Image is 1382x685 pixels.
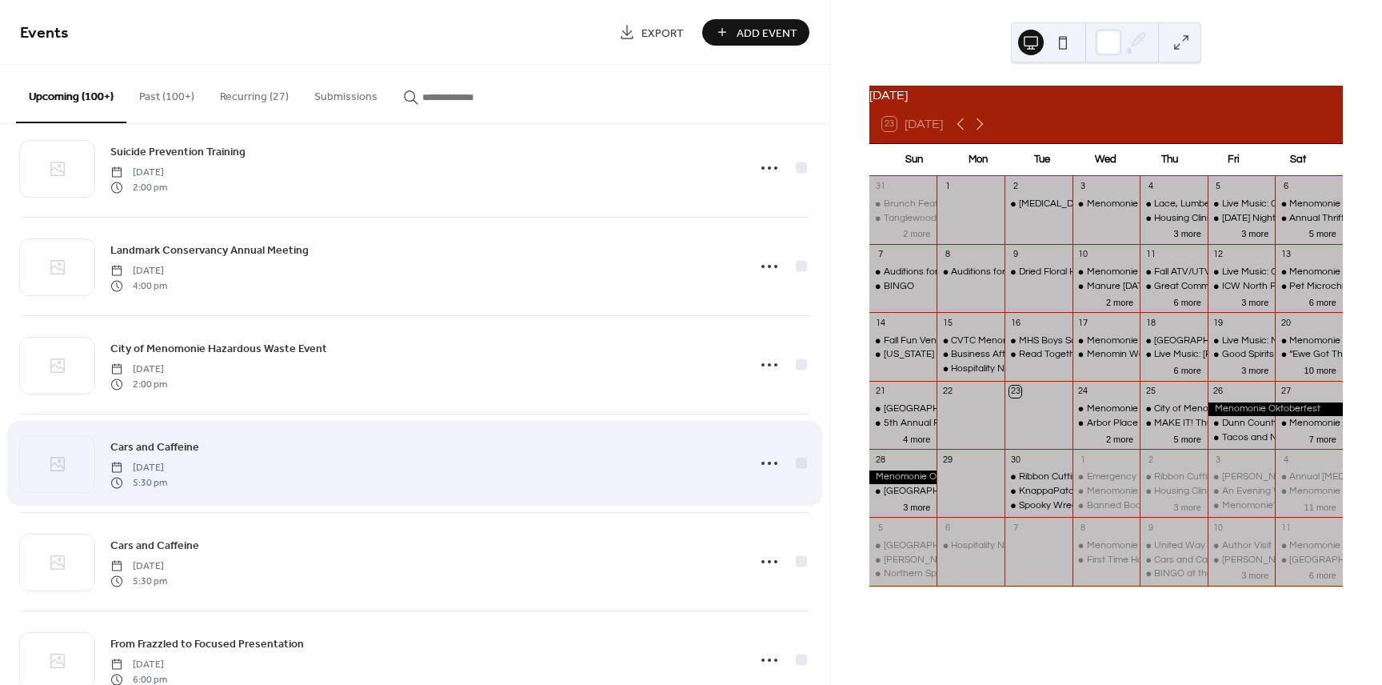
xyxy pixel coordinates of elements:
div: First Time Homebuyers Workshop [1087,554,1233,567]
div: An Evening With William Kent Krueger [1208,485,1276,499]
div: Pleasant Valley Tree Farm Fall Festival [869,403,937,416]
div: Hospitality Nights with Chef Stacy [937,363,1005,376]
div: Menomin Wailers: Sea Shanty Sing-along [1072,348,1140,362]
a: Suicide Prevention Training [110,142,246,161]
span: [DATE] [110,559,167,574]
span: From Frazzled to Focused Presentation [110,636,304,653]
div: Menomonie Farmer's Market [1072,539,1140,553]
div: Auditions for White Christmas [869,266,937,279]
div: 4 [1144,181,1156,193]
button: 3 more [1235,226,1275,239]
div: [DATE] Night Lights Fun Show [1222,212,1349,226]
div: Menomonie's Got Talent [1222,499,1327,513]
div: 11 [1144,249,1156,261]
div: Fall Fun Vendor Show [869,334,937,348]
div: CVTC Menomonie Campus Ribbon Cutting [937,334,1005,348]
div: ICW North Presents: September to Dismember [1208,280,1276,294]
div: Friday Night Lights Fun Show [1208,212,1276,226]
div: Dunn County Hazardous Waste Event [1208,417,1276,431]
div: City of Menomonie Hazardous Waste Event [1154,403,1343,416]
a: Export [607,19,696,46]
div: Tanglewood Dart Tournament [884,212,1013,226]
span: Export [641,25,684,42]
button: 7 more [1303,431,1343,445]
div: 15 [941,317,953,329]
div: Banned Book Week: a Conversation with Dr. Samuel Cohen [1072,499,1140,513]
div: 5 [874,522,886,534]
div: 14 [874,317,886,329]
div: CVTC Menomonie Campus Ribbon Cutting [951,334,1134,348]
div: [GEOGRAPHIC_DATA] Fall Festival [884,539,1031,553]
div: Menomonie Farmer's Market [1072,198,1140,211]
div: 4 [1280,454,1292,466]
a: Cars and Caffeine [110,438,199,456]
div: United Way Day of Caring [1140,539,1208,553]
div: Business After Hours [951,348,1042,362]
div: Govin's Corn Maze & Fall Fun [869,554,937,567]
div: Great Community Cookout [1154,280,1269,294]
div: [GEOGRAPHIC_DATA] Opening [1154,334,1288,348]
div: Northern Spirit Radio Concert [869,567,937,581]
div: Menomonie [PERSON_NAME] Market [1087,485,1249,499]
div: Wed [1074,144,1138,176]
div: Housing Clinic [1140,485,1208,499]
div: MHS Boys Soccer Youth Night [1019,334,1150,348]
div: [PERSON_NAME] Corn Maze & Fall Fun [884,554,1053,567]
div: Pleasant Valley Tree Farm Fall Festival [1275,554,1343,567]
div: Lace, Lumber, and Legacy: A Menomonie Mansions and Afternoon Tea Tour [1140,198,1208,211]
div: Menomonie Oktoberfest [1208,403,1343,416]
div: BINGO [869,280,937,294]
div: Annual Thrift and Plant Sale [1275,212,1343,226]
div: 12 [1212,249,1224,261]
div: 10 [1212,522,1224,534]
div: Northern Spirit Radio Concert [884,567,1011,581]
div: 9 [1144,522,1156,534]
div: 7 [874,249,886,261]
button: 5 more [1303,226,1343,239]
div: Manure Field Day [1072,280,1140,294]
button: 2 more [897,226,937,239]
div: Tacos and Nachos for Homecoming [1208,431,1276,445]
button: 3 more [1235,363,1275,376]
button: 5 more [1168,431,1208,445]
div: Menomonie [PERSON_NAME] Market [1087,198,1249,211]
span: 2:00 pm [110,180,167,194]
span: [DATE] [110,363,167,377]
button: Recurring (27) [207,65,302,122]
div: [MEDICAL_DATA] P.A.C.T. Training [1019,198,1160,211]
div: Read Together, Rise Together Book Club [1019,348,1194,362]
div: Ribbon Cutting: Anovia Health [1005,471,1072,484]
div: Brunch Feat. TBD [884,198,961,211]
div: Annual Cancer Research Fundraiser [1275,471,1343,484]
div: Thu [1138,144,1202,176]
div: First Time Homebuyers Workshop [1072,554,1140,567]
div: Pet Microchipping Event [1275,280,1343,294]
div: Dementia P.A.C.T. Training [1005,198,1072,211]
div: Spooky Wreath Workshop [1019,499,1133,513]
div: 24 [1077,386,1089,398]
div: 1 [941,181,953,193]
div: 16 [1009,317,1021,329]
div: 29 [941,454,953,466]
span: [DATE] [110,264,167,278]
div: [DATE] [869,86,1343,105]
div: Arbor Place Women & Children's Unit Open House [1087,417,1304,431]
div: Dried Floral Hanging Workshop [1019,266,1152,279]
div: Live Music: Carbon Red/Michelle Martin [1208,266,1276,279]
div: [GEOGRAPHIC_DATA] Fall Festival [884,485,1031,499]
div: Hospitality Night with Chef Stacy [937,539,1005,553]
div: 5 [1212,181,1224,193]
div: Housing Clinic [1154,212,1214,226]
div: 7 [1009,522,1021,534]
div: Hospitality Night with Chef [PERSON_NAME] [951,539,1142,553]
div: Menomonie Farmer's Market [1072,334,1140,348]
div: Menomonie Oktoberfest [869,471,937,484]
div: Menomonie Farmer's Market [1275,198,1343,211]
button: 6 more [1303,567,1343,581]
div: 28 [874,454,886,466]
span: 2:00 pm [110,377,167,391]
button: 6 more [1168,294,1208,308]
div: Menomonie Farmer's Market [1275,266,1343,279]
a: Landmark Conservancy Annual Meeting [110,241,309,259]
button: 6 more [1168,363,1208,376]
